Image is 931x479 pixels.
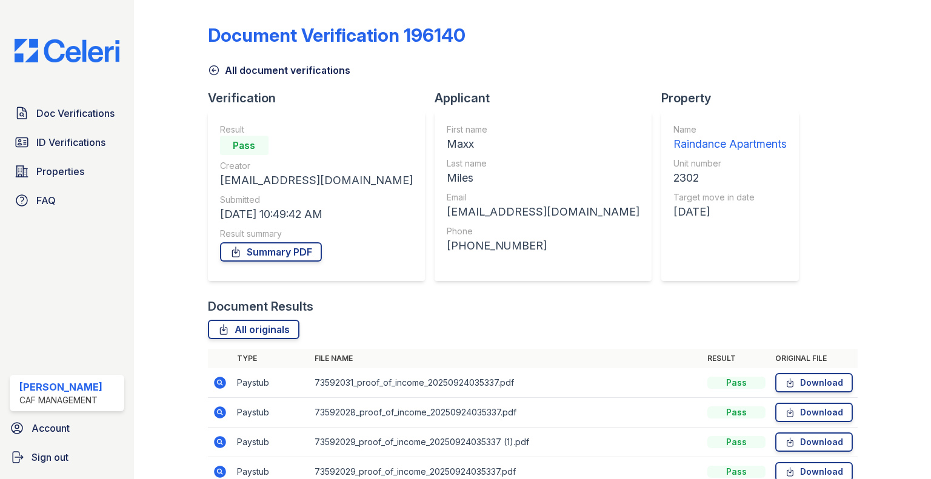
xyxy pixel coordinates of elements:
td: Paystub [232,428,310,457]
span: Sign out [32,450,68,464]
div: Maxx [447,136,639,153]
div: Phone [447,225,639,237]
div: [DATE] 10:49:42 AM [220,206,413,223]
div: 2302 [673,170,787,187]
a: ID Verifications [10,130,124,154]
td: 73592029_proof_of_income_20250924035337 (1).pdf [310,428,702,457]
div: [PERSON_NAME] [19,380,102,394]
div: Email [447,191,639,203]
div: Pass [220,136,269,155]
div: Unit number [673,157,787,170]
div: Pass [707,377,766,389]
th: File name [310,349,702,368]
div: Submitted [220,194,413,206]
span: Account [32,421,70,435]
div: Miles [447,170,639,187]
img: CE_Logo_Blue-a8612792a0a2168367f1c8372b55b34899dd931a85d93a1a3d3e32e68fde9ad4.png [5,39,129,62]
td: Paystub [232,368,310,398]
div: Verification [208,90,435,107]
div: Document Results [208,298,313,315]
div: Result summary [220,228,413,240]
div: [EMAIL_ADDRESS][DOMAIN_NAME] [220,172,413,189]
a: Doc Verifications [10,101,124,125]
div: [EMAIL_ADDRESS][DOMAIN_NAME] [447,203,639,220]
a: Download [775,373,853,392]
a: Summary PDF [220,242,322,262]
div: Raindance Apartments [673,136,787,153]
a: All document verifications [208,63,350,78]
td: 73592031_proof_of_income_20250924035337.pdf [310,368,702,398]
span: ID Verifications [36,135,105,150]
div: Property [661,90,809,107]
th: Result [702,349,770,368]
span: FAQ [36,193,56,208]
div: [PHONE_NUMBER] [447,237,639,254]
div: CAF Management [19,394,102,406]
div: Applicant [435,90,661,107]
div: Pass [707,406,766,418]
iframe: chat widget [880,431,919,467]
a: Account [5,416,129,440]
div: [DATE] [673,203,787,220]
div: Target move in date [673,191,787,203]
span: Doc Verifications [36,106,115,121]
div: Creator [220,160,413,172]
a: Sign out [5,445,129,469]
a: Download [775,432,853,452]
a: Download [775,403,853,422]
th: Original file [770,349,858,368]
th: Type [232,349,310,368]
a: Properties [10,159,124,183]
div: Pass [707,466,766,478]
td: Paystub [232,398,310,428]
div: Result [220,124,413,136]
div: Pass [707,436,766,448]
span: Properties [36,164,84,179]
div: Document Verification 196140 [208,24,465,46]
div: First name [447,124,639,136]
div: Last name [447,157,639,170]
td: 73592028_proof_of_income_20250924035337.pdf [310,398,702,428]
a: Name Raindance Apartments [673,124,787,153]
a: FAQ [10,188,124,213]
div: Name [673,124,787,136]
a: All originals [208,320,299,339]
